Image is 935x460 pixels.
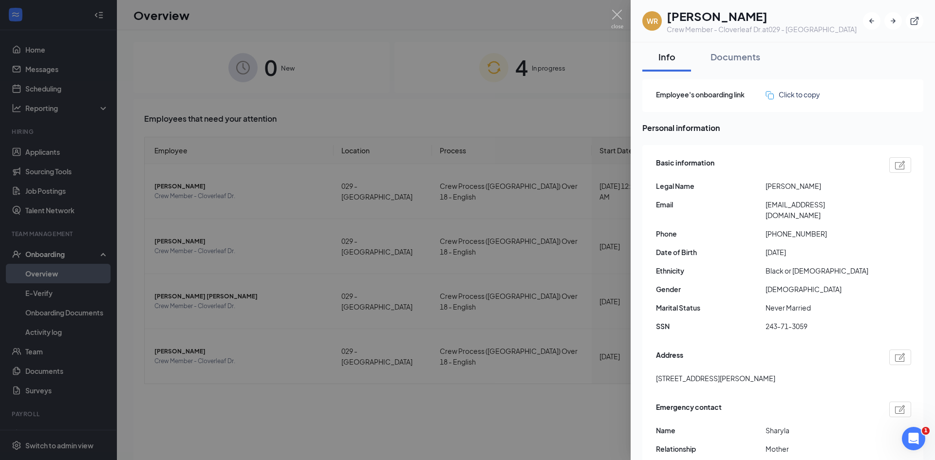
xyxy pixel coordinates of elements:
h1: [PERSON_NAME] [667,8,857,24]
span: Relationship [656,443,766,454]
button: ArrowLeftNew [863,12,880,30]
span: Employee's onboarding link [656,89,766,100]
span: 1 [922,427,930,435]
div: Crew Member - Cloverleaf Dr. at 029 - [GEOGRAPHIC_DATA] [667,24,857,34]
span: Marital Status [656,302,766,313]
span: Personal information [642,122,923,134]
span: Basic information [656,157,714,173]
span: Ethnicity [656,265,766,276]
button: Click to copy [766,89,820,100]
div: WR [647,16,658,26]
div: Info [652,51,681,63]
span: Mother [766,443,875,454]
span: Gender [656,284,766,294]
svg: ExternalLink [910,16,919,26]
span: SSN [656,321,766,331]
span: Emergency contact [656,402,722,417]
span: [STREET_ADDRESS][PERSON_NAME] [656,373,775,384]
div: Documents [711,51,760,63]
span: Email [656,199,766,210]
span: Never Married [766,302,875,313]
svg: ArrowLeftNew [867,16,877,26]
span: Legal Name [656,181,766,191]
svg: ArrowRight [888,16,898,26]
span: Date of Birth [656,247,766,258]
span: Address [656,350,683,365]
span: [PHONE_NUMBER] [766,228,875,239]
span: [DEMOGRAPHIC_DATA] [766,284,875,294]
span: 243-71-3059 [766,321,875,331]
button: ArrowRight [884,12,902,30]
span: [PERSON_NAME] [766,181,875,191]
span: [EMAIL_ADDRESS][DOMAIN_NAME] [766,199,875,221]
span: Black or [DEMOGRAPHIC_DATA] [766,265,875,276]
span: Sharyla [766,425,875,436]
img: click-to-copy.71757273a98fde459dfc.svg [766,91,774,99]
span: Phone [656,228,766,239]
span: [DATE] [766,247,875,258]
span: Name [656,425,766,436]
iframe: Intercom live chat [902,427,925,450]
button: ExternalLink [906,12,923,30]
